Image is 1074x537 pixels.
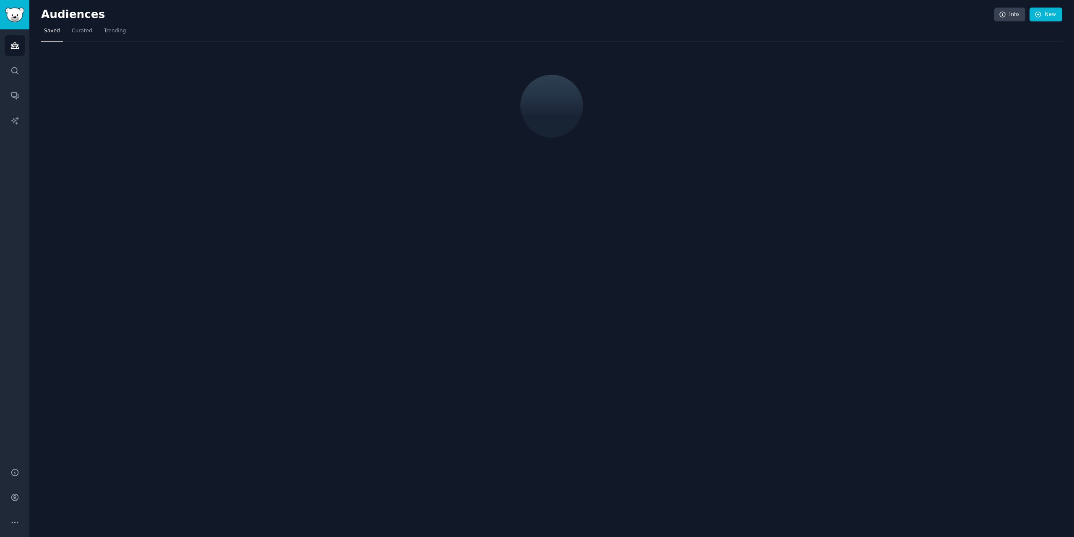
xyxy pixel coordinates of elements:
img: GummySearch logo [5,8,24,22]
span: Trending [104,27,126,35]
a: New [1030,8,1062,22]
span: Curated [72,27,92,35]
span: Saved [44,27,60,35]
h2: Audiences [41,8,994,21]
a: Curated [69,24,95,42]
a: Saved [41,24,63,42]
a: Info [994,8,1025,22]
a: Trending [101,24,129,42]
